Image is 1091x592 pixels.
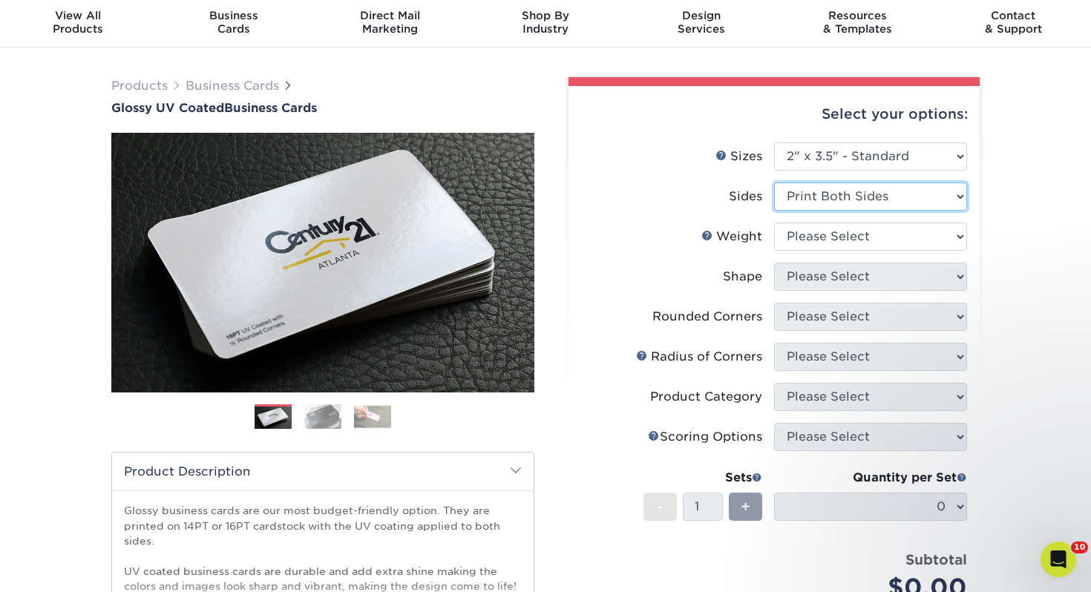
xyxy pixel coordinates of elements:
div: Scoring Options [648,428,762,446]
div: Sides [729,188,762,205]
img: Business Cards 03 [354,405,391,428]
span: 10 [1071,542,1088,553]
img: Business Cards 01 [255,399,292,436]
div: Weight [701,228,762,246]
div: Sets [643,469,762,487]
strong: Subtotal [905,551,967,568]
div: Quantity per Set [774,469,967,487]
span: Direct Mail [312,9,468,22]
div: Industry [468,9,623,36]
span: Contact [935,9,1091,22]
a: Business Cards [186,79,279,93]
div: Sizes [715,148,762,165]
img: Business Cards 02 [304,404,341,430]
span: Design [623,9,779,22]
div: Rounded Corners [652,308,762,326]
div: Select your options: [580,86,968,142]
div: Services [623,9,779,36]
div: & Templates [779,9,935,36]
iframe: Intercom live chat [1041,542,1076,577]
a: Products [111,79,168,93]
span: - [657,496,664,518]
span: Glossy UV Coated [111,101,224,115]
span: Business [156,9,312,22]
span: Resources [779,9,935,22]
div: Cards [156,9,312,36]
iframe: Google Customer Reviews [4,547,126,587]
div: Marketing [312,9,468,36]
img: Glossy UV Coated 01 [111,51,534,474]
a: Glossy UV CoatedBusiness Cards [111,101,534,115]
span: Shop By [468,9,623,22]
div: Shape [723,268,762,286]
h1: Business Cards [111,101,534,115]
span: + [741,496,750,518]
div: & Support [935,9,1091,36]
div: Product Category [650,388,762,406]
h2: Product Description [112,453,534,490]
div: Radius of Corners [636,348,762,366]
